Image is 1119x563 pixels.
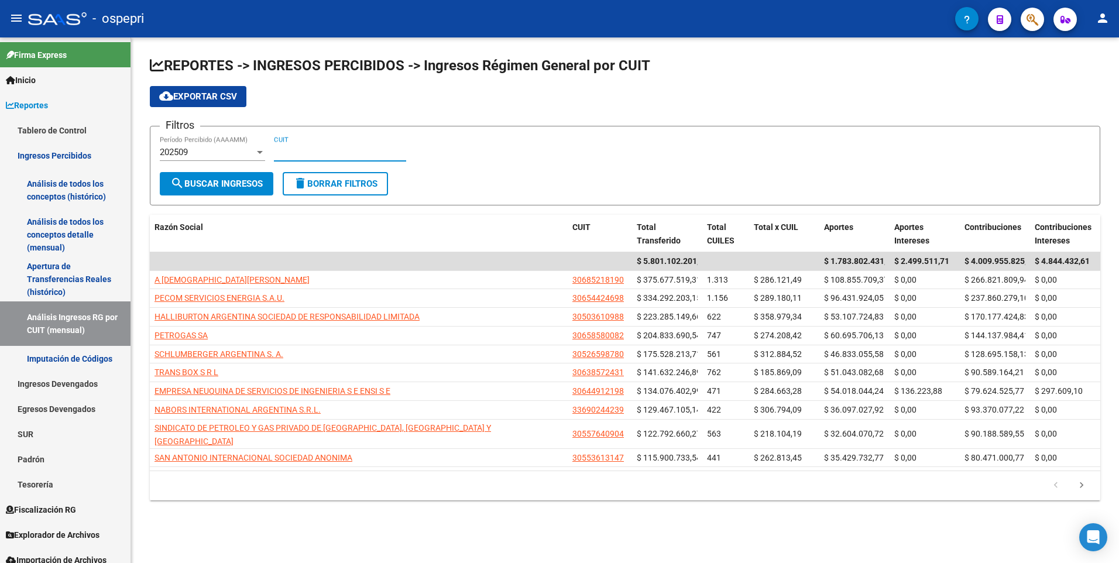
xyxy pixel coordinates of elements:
[894,312,917,321] span: $ 0,00
[1035,368,1057,377] span: $ 0,00
[894,256,949,266] span: $ 2.499.511,71
[964,222,1021,232] span: Contribuciones
[637,386,701,396] span: $ 134.076.402,99
[160,117,200,133] h3: Filtros
[749,215,819,253] datatable-header-cell: Total x CUIL
[754,453,802,462] span: $ 262.813,45
[707,453,721,462] span: 441
[707,222,734,245] span: Total CUILES
[1035,256,1090,266] span: $ 4.844.432,61
[707,368,721,377] span: 762
[92,6,144,32] span: - ospepri
[637,275,701,284] span: $ 375.677.519,31
[572,312,624,321] span: 30503610988
[637,312,701,321] span: $ 223.285.149,66
[637,331,701,340] span: $ 204.833.690,54
[572,349,624,359] span: 30526598780
[964,405,1024,414] span: $ 93.370.077,22
[894,368,917,377] span: $ 0,00
[894,453,917,462] span: $ 0,00
[637,222,681,245] span: Total Transferido
[572,222,591,232] span: CUIT
[819,215,890,253] datatable-header-cell: Aportes
[754,312,802,321] span: $ 358.979,34
[155,423,491,446] span: SINDICATO DE PETROLEO Y GAS PRIVADO DE [GEOGRAPHIC_DATA], [GEOGRAPHIC_DATA] Y [GEOGRAPHIC_DATA]
[754,405,802,414] span: $ 306.794,09
[964,293,1029,303] span: $ 237.860.279,10
[572,275,624,284] span: 30685218190
[824,256,895,266] span: $ 1.783.802.431,22
[155,405,321,414] span: NABORS INTERNATIONAL ARGENTINA S.R.L.
[1030,215,1100,253] datatable-header-cell: Contribuciones Intereses
[707,312,721,321] span: 622
[1070,479,1093,492] a: go to next page
[707,331,721,340] span: 747
[1035,331,1057,340] span: $ 0,00
[824,312,884,321] span: $ 53.107.724,83
[890,215,960,253] datatable-header-cell: Aportes Intereses
[754,368,802,377] span: $ 185.869,09
[170,178,263,189] span: Buscar Ingresos
[155,222,203,232] span: Razón Social
[824,349,884,359] span: $ 46.833.055,58
[894,429,917,438] span: $ 0,00
[1035,293,1057,303] span: $ 0,00
[1035,349,1057,359] span: $ 0,00
[150,86,246,107] button: Exportar CSV
[707,429,721,438] span: 563
[754,429,802,438] span: $ 218.104,19
[6,49,67,61] span: Firma Express
[964,368,1024,377] span: $ 90.589.164,21
[754,331,802,340] span: $ 274.208,42
[824,368,884,377] span: $ 51.043.082,68
[894,331,917,340] span: $ 0,00
[1045,479,1067,492] a: go to previous page
[170,176,184,190] mat-icon: search
[155,368,218,377] span: TRANS BOX S R L
[159,91,237,102] span: Exportar CSV
[572,429,624,438] span: 30557640904
[572,293,624,303] span: 30654424698
[155,349,283,359] span: SCHLUMBERGER ARGENTINA S. A.
[754,293,802,303] span: $ 289.180,11
[964,331,1029,340] span: $ 144.137.984,41
[572,386,624,396] span: 30644912198
[6,528,99,541] span: Explorador de Archivos
[824,222,853,232] span: Aportes
[637,453,701,462] span: $ 115.900.733,54
[1035,386,1083,396] span: $ 297.609,10
[754,349,802,359] span: $ 312.884,52
[572,405,624,414] span: 33690244239
[964,386,1024,396] span: $ 79.624.525,77
[1096,11,1110,25] mat-icon: person
[283,172,388,195] button: Borrar Filtros
[155,386,390,396] span: EMPRESA NEUQUINA DE SERVICIOS DE INGENIERIA S E ENSI S E
[1035,453,1057,462] span: $ 0,00
[964,429,1024,438] span: $ 90.188.589,55
[637,368,701,377] span: $ 141.632.246,89
[572,368,624,377] span: 30638572431
[632,215,702,253] datatable-header-cell: Total Transferido
[155,312,420,321] span: HALLIBURTON ARGENTINA SOCIEDAD DE RESPONSABILIDAD LIMITADA
[824,429,884,438] span: $ 32.604.070,72
[160,147,188,157] span: 202509
[707,405,721,414] span: 422
[1035,275,1057,284] span: $ 0,00
[155,453,352,462] span: SAN ANTONIO INTERNACIONAL SOCIEDAD ANONIMA
[1035,312,1057,321] span: $ 0,00
[964,312,1029,321] span: $ 170.177.424,83
[824,331,884,340] span: $ 60.695.706,13
[754,222,798,232] span: Total x CUIL
[1035,405,1057,414] span: $ 0,00
[1035,429,1057,438] span: $ 0,00
[894,275,917,284] span: $ 0,00
[155,331,208,340] span: PETROGAS SA
[1035,222,1091,245] span: Contribuciones Intereses
[824,293,884,303] span: $ 96.431.924,05
[293,176,307,190] mat-icon: delete
[824,386,884,396] span: $ 54.018.044,24
[155,275,310,284] span: A [DEMOGRAPHIC_DATA][PERSON_NAME]
[894,349,917,359] span: $ 0,00
[707,386,721,396] span: 471
[894,405,917,414] span: $ 0,00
